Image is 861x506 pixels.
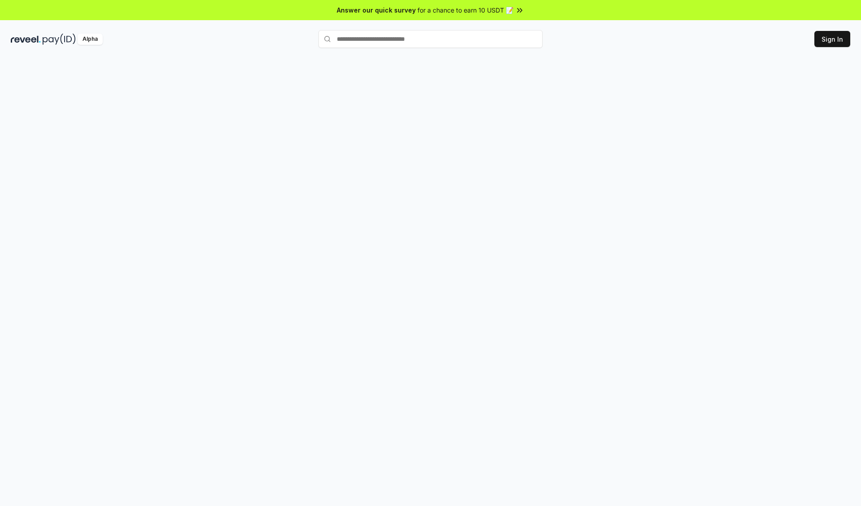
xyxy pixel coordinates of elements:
button: Sign In [814,31,850,47]
img: pay_id [43,34,76,45]
span: Answer our quick survey [337,5,416,15]
img: reveel_dark [11,34,41,45]
div: Alpha [78,34,103,45]
span: for a chance to earn 10 USDT 📝 [417,5,513,15]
